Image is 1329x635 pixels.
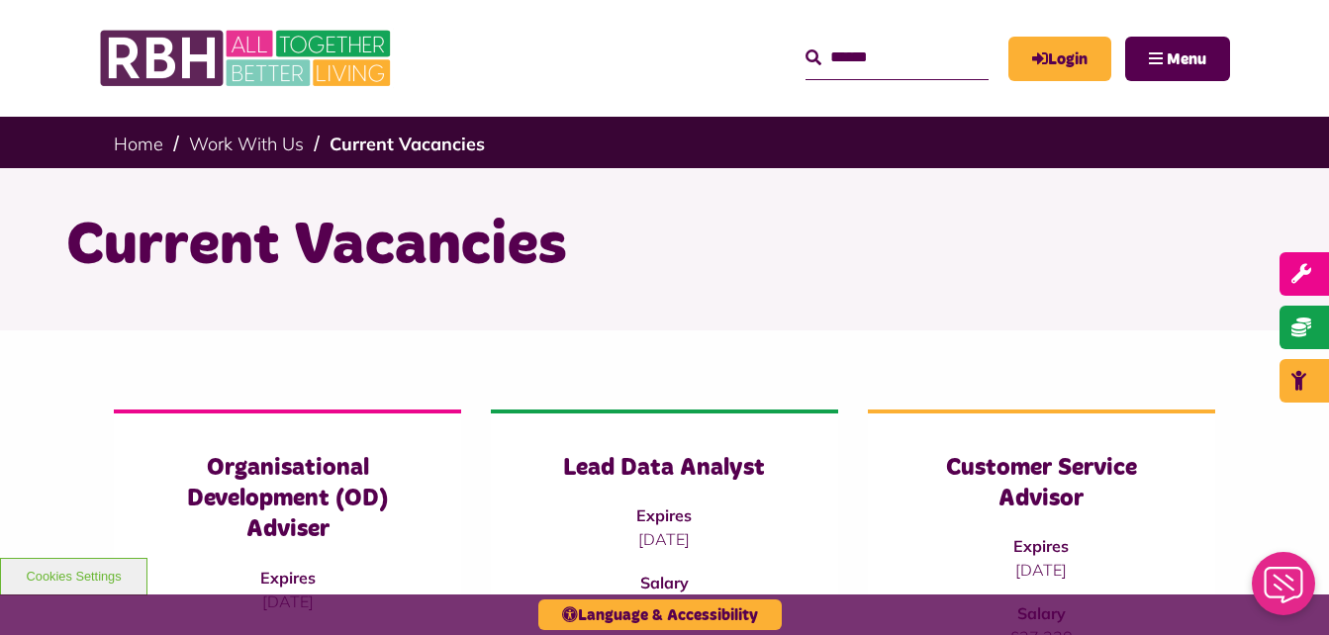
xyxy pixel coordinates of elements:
[99,20,396,97] img: RBH
[153,453,422,546] h3: Organisational Development (OD) Adviser
[1013,536,1069,556] strong: Expires
[189,133,304,155] a: Work With Us
[114,133,163,155] a: Home
[538,599,782,630] button: Language & Accessibility
[1008,37,1111,81] a: MyRBH
[636,505,692,525] strong: Expires
[530,527,799,551] p: [DATE]
[153,590,422,613] p: [DATE]
[1125,37,1230,81] button: Navigation
[907,453,1176,514] h3: Customer Service Advisor
[530,453,799,484] h3: Lead Data Analyst
[66,208,1264,285] h1: Current Vacancies
[330,133,485,155] a: Current Vacancies
[260,568,316,588] strong: Expires
[907,558,1176,582] p: [DATE]
[1167,51,1206,67] span: Menu
[640,573,689,592] strong: Salary
[806,37,989,79] input: Search
[1240,546,1329,635] iframe: Netcall Web Assistant for live chat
